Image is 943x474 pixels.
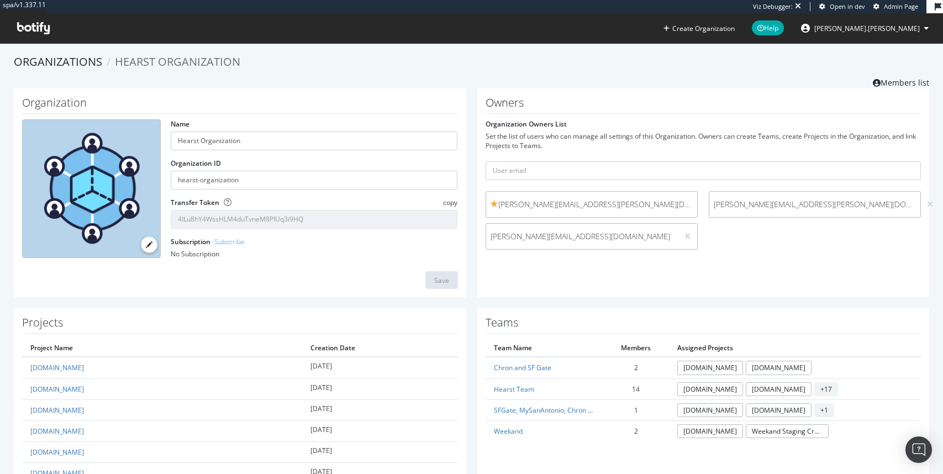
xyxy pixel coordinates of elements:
[830,2,865,10] span: Open in dev
[171,237,245,246] label: Subscription
[302,378,457,399] td: [DATE]
[746,361,812,375] a: [DOMAIN_NAME]
[302,399,457,420] td: [DATE]
[746,403,812,417] a: [DOMAIN_NAME]
[210,237,245,246] a: - Subscribe
[494,405,613,415] a: SFGate, MySanAntonio, Chron Projects
[302,420,457,441] td: [DATE]
[171,159,221,168] label: Organization ID
[171,131,457,150] input: name
[302,441,457,462] td: [DATE]
[30,363,84,372] a: [DOMAIN_NAME]
[873,75,929,88] a: Members list
[486,131,921,150] div: Set the list of users who can manage all settings of this Organization. Owners can create Teams, ...
[494,426,523,436] a: Weekand
[752,20,784,35] span: Help
[302,339,457,357] th: Creation Date
[171,249,457,259] div: No Subscription
[494,363,551,372] a: Chron and SF Gate
[171,119,189,129] label: Name
[603,378,669,399] td: 14
[603,399,669,420] td: 1
[677,382,743,396] a: [DOMAIN_NAME]
[22,317,458,334] h1: Projects
[434,276,449,285] div: Save
[486,97,921,114] h1: Owners
[14,54,929,70] ol: breadcrumbs
[677,403,743,417] a: [DOMAIN_NAME]
[792,19,937,37] button: [PERSON_NAME].[PERSON_NAME]
[115,54,240,69] span: Hearst Organization
[171,198,219,207] label: Transfer Token
[491,199,693,210] span: [PERSON_NAME][EMAIL_ADDRESS][PERSON_NAME][DOMAIN_NAME]
[486,161,921,180] input: User email
[873,2,918,11] a: Admin Page
[603,339,669,357] th: Members
[30,385,84,394] a: [DOMAIN_NAME]
[814,403,834,417] span: + 1
[491,231,673,242] span: [PERSON_NAME][EMAIL_ADDRESS][DOMAIN_NAME]
[494,385,534,394] a: Hearst Team
[663,23,735,34] button: Create Organization
[884,2,918,10] span: Admin Page
[22,97,458,114] h1: Organization
[486,339,603,357] th: Team Name
[714,199,916,210] span: [PERSON_NAME][EMAIL_ADDRESS][PERSON_NAME][DOMAIN_NAME]
[814,382,838,396] span: + 17
[30,426,84,436] a: [DOMAIN_NAME]
[603,357,669,378] td: 2
[30,405,84,415] a: [DOMAIN_NAME]
[814,24,920,33] span: michael.levin
[486,317,921,334] h1: Teams
[171,171,457,189] input: Organization ID
[677,424,743,438] a: [DOMAIN_NAME]
[22,339,302,357] th: Project Name
[753,2,793,11] div: Viz Debugger:
[302,357,457,378] td: [DATE]
[14,54,102,69] a: Organizations
[746,424,829,438] a: Weekand Staging Crawl
[30,447,84,457] a: [DOMAIN_NAME]
[425,271,458,289] button: Save
[746,382,812,396] a: [DOMAIN_NAME]
[443,198,457,207] span: copy
[905,436,932,463] div: Open Intercom Messenger
[819,2,865,11] a: Open in dev
[669,339,921,357] th: Assigned Projects
[677,361,743,375] a: [DOMAIN_NAME]
[486,119,567,129] label: Organization Owners List
[603,420,669,441] td: 2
